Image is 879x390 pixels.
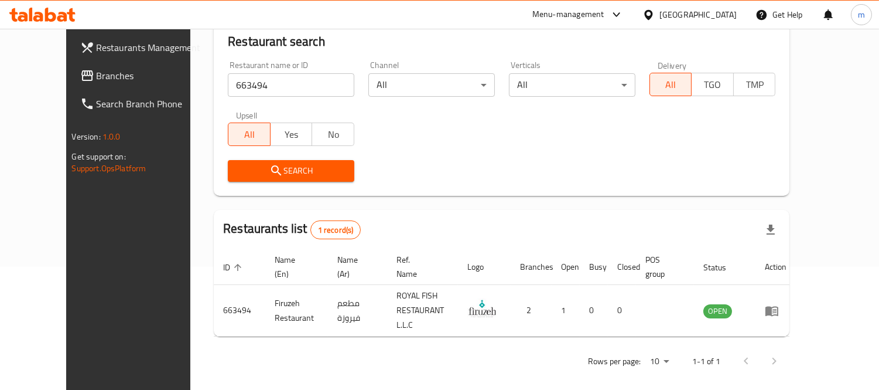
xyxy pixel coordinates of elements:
span: Yes [275,126,308,143]
span: No [317,126,350,143]
label: Upsell [236,111,258,119]
th: Branches [511,249,552,285]
th: Closed [608,249,636,285]
button: All [228,123,271,146]
p: Rows per page: [588,354,641,369]
div: Total records count [310,221,361,239]
span: Name (En) [275,253,314,281]
div: [GEOGRAPHIC_DATA] [659,8,737,21]
span: POS group [645,253,680,281]
th: Action [755,249,796,285]
span: m [858,8,865,21]
table: enhanced table [214,249,796,337]
label: Delivery [658,61,687,69]
th: Logo [458,249,511,285]
span: Status [703,260,741,274]
td: 0 [608,285,636,337]
input: Search for restaurant name or ID.. [228,73,354,97]
span: Ref. Name [396,253,444,281]
div: Menu-management [532,8,604,22]
span: Get support on: [72,149,126,164]
th: Busy [580,249,608,285]
a: Branches [71,62,213,90]
td: 2 [511,285,552,337]
span: 1.0.0 [102,129,121,144]
span: Name (Ar) [337,253,373,281]
td: 0 [580,285,608,337]
td: Firuzeh Restaurant [265,285,328,337]
div: Export file [757,216,785,244]
span: ID [223,260,245,274]
button: TMP [733,73,776,96]
div: All [509,73,635,97]
p: 1-1 of 1 [692,354,720,369]
button: No [312,123,354,146]
a: Support.OpsPlatform [72,161,146,176]
a: Restaurants Management [71,33,213,62]
button: TGO [691,73,734,96]
img: Firuzeh Restaurant [467,294,497,323]
span: All [233,126,266,143]
a: Search Branch Phone [71,90,213,118]
span: Restaurants Management [97,40,204,55]
span: OPEN [703,304,732,318]
span: Branches [97,69,204,83]
button: All [649,73,692,96]
h2: Restaurants list [223,220,361,239]
div: All [368,73,495,97]
span: TMP [738,76,771,93]
button: Search [228,160,354,182]
td: 663494 [214,285,265,337]
span: 1 record(s) [311,225,361,236]
button: Yes [270,123,313,146]
div: Rows per page: [645,353,673,371]
span: Search Branch Phone [97,97,204,111]
div: Menu [765,304,786,318]
h2: Restaurant search [228,33,775,50]
td: مطعم فيروزة [328,285,387,337]
div: OPEN [703,304,732,318]
td: 1 [552,285,580,337]
span: TGO [696,76,729,93]
span: Version: [72,129,101,144]
th: Open [552,249,580,285]
span: Search [237,164,345,178]
td: ROYAL FISH RESTAURANT L.L.C [387,285,458,337]
span: All [655,76,688,93]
